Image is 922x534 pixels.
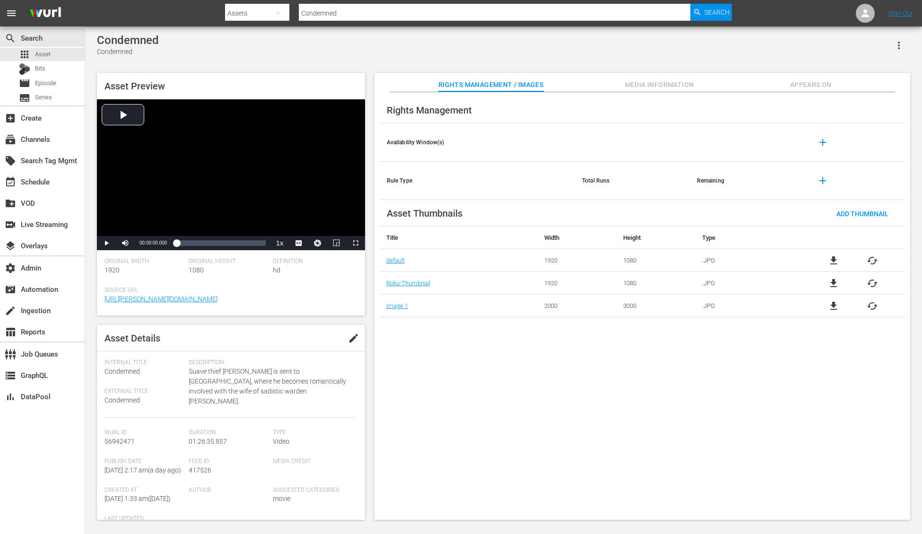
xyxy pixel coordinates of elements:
span: 417526 [189,466,211,474]
span: Appears On [775,79,846,91]
span: hd [273,266,280,274]
span: Search [5,33,16,44]
button: cached [867,300,878,312]
span: Type [273,429,352,437]
span: Live Streaming [5,219,16,230]
td: 1920 [537,272,616,295]
span: Series [35,93,52,102]
span: 00:00:00.000 [139,240,167,245]
th: Title [379,227,537,249]
button: Playback Rate [270,236,289,250]
span: Schedule [5,176,16,188]
span: Duration [189,429,268,437]
span: Asset [19,49,30,60]
span: Asset Details [104,333,160,344]
span: Search Tag Mgmt [5,155,16,166]
th: Width [537,227,616,249]
span: Condemned [104,368,140,375]
span: Job Queues [5,349,16,360]
img: ans4CAIJ8jUAAAAAAAAAAAAAAAAAAAAAAAAgQb4GAAAAAAAAAAAAAAAAAAAAAAAAJMjXAAAAAAAAAAAAAAAAAAAAAAAAgAT5G... [23,2,68,25]
td: 2000 [537,295,616,317]
span: add [817,175,828,186]
span: Asset Thumbnails [387,208,462,219]
span: Asset [35,50,51,59]
span: VOD [5,198,16,209]
span: 01:26:35.857 [189,438,227,445]
a: Sign Out [888,9,913,17]
span: [DATE] 2:17 am ( a day ago ) [104,466,181,474]
span: Rights Management [387,105,472,116]
span: Automation [5,284,16,295]
td: 3000 [616,295,695,317]
button: Captions [289,236,308,250]
div: Video Player [97,99,365,250]
td: 1080 [616,272,695,295]
span: Video [273,438,289,445]
a: default [386,257,405,264]
span: Bits [35,64,45,73]
span: 1080 [189,266,204,274]
span: Add Thumbnail [829,210,896,218]
button: Mute [116,236,135,250]
span: Original Width [104,258,184,265]
button: add [811,131,834,154]
button: Jump To Time [308,236,327,250]
a: [URL][PERSON_NAME][DOMAIN_NAME] [104,295,217,303]
a: Image 1 [386,302,408,309]
th: Total Runs [574,162,689,200]
div: Bits [19,63,30,75]
span: Created At [104,487,184,494]
span: 1920 [104,266,120,274]
a: file_download [828,255,839,266]
span: Channels [5,134,16,145]
span: [DATE] 1:33 am ( [DATE] ) [104,495,171,502]
span: Episode [19,78,30,89]
span: edit [348,333,359,344]
span: Publish Date [104,458,184,465]
button: edit [342,327,365,350]
button: cached [867,255,878,266]
button: Fullscreen [346,236,365,250]
button: Add Thumbnail [829,205,896,222]
th: Rule Type [379,162,574,200]
span: Definition [273,258,352,265]
a: file_download [828,300,839,312]
th: Availability Window(s) [379,123,574,162]
span: Suggested Categories [273,487,352,494]
span: 56942471 [104,438,135,445]
span: Condemned [104,396,140,404]
span: Source Url [104,287,353,294]
span: Ingestion [5,305,16,316]
span: External Title: [104,388,184,395]
td: .JPG [695,249,800,272]
button: cached [867,278,878,289]
a: file_download [828,278,839,289]
span: Episode [35,79,56,88]
th: Type [695,227,800,249]
span: DataPool [5,391,16,403]
span: menu [6,8,17,19]
button: Search [690,4,732,21]
div: Condemned [97,34,159,47]
span: movie [273,495,290,502]
div: Progress Bar [176,240,265,246]
span: Original Height [189,258,268,265]
span: Media Information [624,79,695,91]
td: 1920 [537,249,616,272]
span: GraphQL [5,370,16,381]
span: Last Updated [104,515,184,523]
span: Search [705,4,730,21]
a: Roku-Thumbnail [386,280,430,287]
button: Picture-in-Picture [327,236,346,250]
th: Remaining [689,162,804,200]
span: Wurl Id [104,429,184,437]
span: Internal Title: [104,359,184,367]
button: add [811,169,834,192]
button: Play [97,236,116,250]
td: .JPG [695,295,800,317]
